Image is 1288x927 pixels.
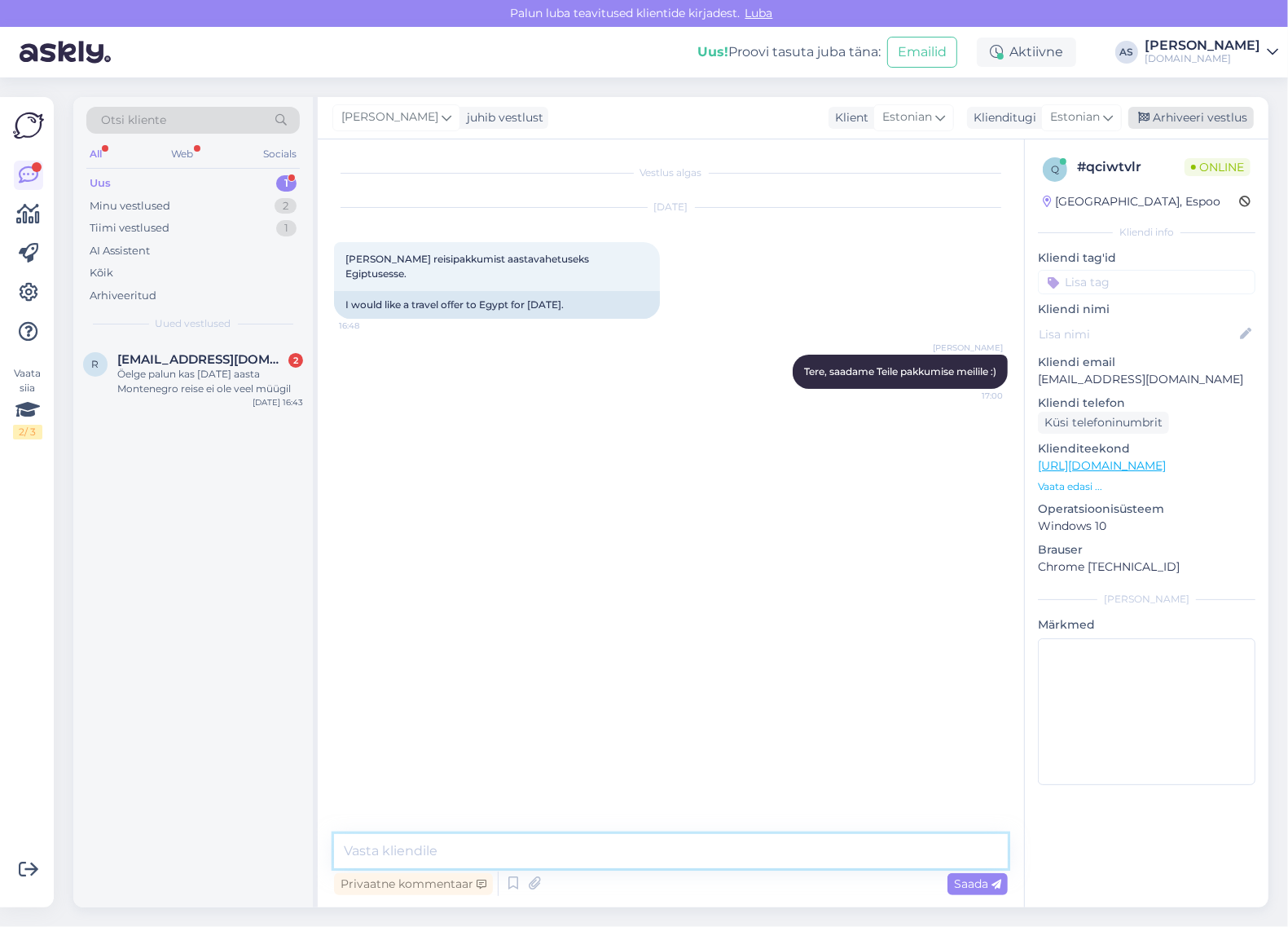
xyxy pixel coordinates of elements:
[1145,39,1260,52] div: [PERSON_NAME]
[933,342,1003,354] span: [PERSON_NAME]
[942,390,1003,402] span: 17:00
[101,112,166,129] span: Otsi kliente
[86,143,105,165] div: All
[1038,479,1255,494] p: Vaata edasi ...
[90,288,156,304] div: Arhiveeritud
[334,291,660,319] div: I would like a travel offer to Egypt for [DATE].
[275,198,297,214] div: 2
[117,352,287,367] span: rihtirask@gmail.com
[13,110,44,141] img: Askly Logo
[276,175,297,192] div: 1
[1038,225,1255,240] div: Kliendi info
[967,109,1036,126] div: Klienditugi
[1128,107,1254,129] div: Arhiveeri vestlus
[697,44,728,60] b: Uus!
[92,358,99,370] span: r
[1145,39,1278,65] a: [PERSON_NAME][DOMAIN_NAME]
[334,200,1008,214] div: [DATE]
[13,366,42,439] div: Vaata siia
[1038,501,1255,518] p: Operatsioonisüsteem
[1038,518,1255,535] p: Windows 10
[741,6,778,20] span: Luba
[288,353,303,368] div: 2
[156,316,231,331] span: Uued vestlused
[334,873,493,895] div: Privaatne kommentaar
[90,198,170,214] div: Minu vestlused
[334,166,1008,180] div: Vestlus algas
[1038,301,1255,318] p: Kliendi nimi
[339,320,400,332] span: 16:48
[977,38,1076,67] div: Aktiivne
[90,265,113,281] div: Kõik
[345,253,591,280] span: [PERSON_NAME] reisipakkumist aastavahetuseks Egiptusesse.
[1038,440,1255,457] p: Klienditeekond
[276,220,297,236] div: 1
[1115,41,1138,64] div: AS
[954,876,1001,891] span: Saada
[169,143,197,165] div: Web
[1038,270,1255,294] input: Lisa tag
[1038,371,1255,388] p: [EMAIL_ADDRESS][DOMAIN_NAME]
[1185,158,1251,176] span: Online
[90,243,150,259] div: AI Assistent
[117,367,303,396] div: Öelge palun kas [DATE] aasta Montenegro reise ei ole veel müügil
[829,109,868,126] div: Klient
[341,108,438,126] span: [PERSON_NAME]
[90,220,169,236] div: Tiimi vestlused
[1038,592,1255,607] div: [PERSON_NAME]
[13,425,42,439] div: 2 / 3
[697,42,881,62] div: Proovi tasuta juba täna:
[1038,458,1166,473] a: [URL][DOMAIN_NAME]
[90,175,111,192] div: Uus
[1145,52,1260,65] div: [DOMAIN_NAME]
[1038,249,1255,267] p: Kliendi tag'id
[260,143,300,165] div: Socials
[887,37,957,68] button: Emailid
[1039,325,1237,343] input: Lisa nimi
[1077,157,1185,177] div: # qciwtvlr
[804,365,996,377] span: Tere, saadame Teile pakkumise meilile :)
[1038,412,1169,434] div: Küsi telefoninumbrit
[882,108,932,126] span: Estonian
[1038,395,1255,412] p: Kliendi telefon
[1038,558,1255,576] p: Chrome [TECHNICAL_ID]
[253,396,303,408] div: [DATE] 16:43
[1038,616,1255,633] p: Märkmed
[1050,108,1100,126] span: Estonian
[1043,193,1220,210] div: [GEOGRAPHIC_DATA], Espoo
[1038,354,1255,371] p: Kliendi email
[460,109,543,126] div: juhib vestlust
[1038,541,1255,558] p: Brauser
[1051,163,1059,175] span: q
